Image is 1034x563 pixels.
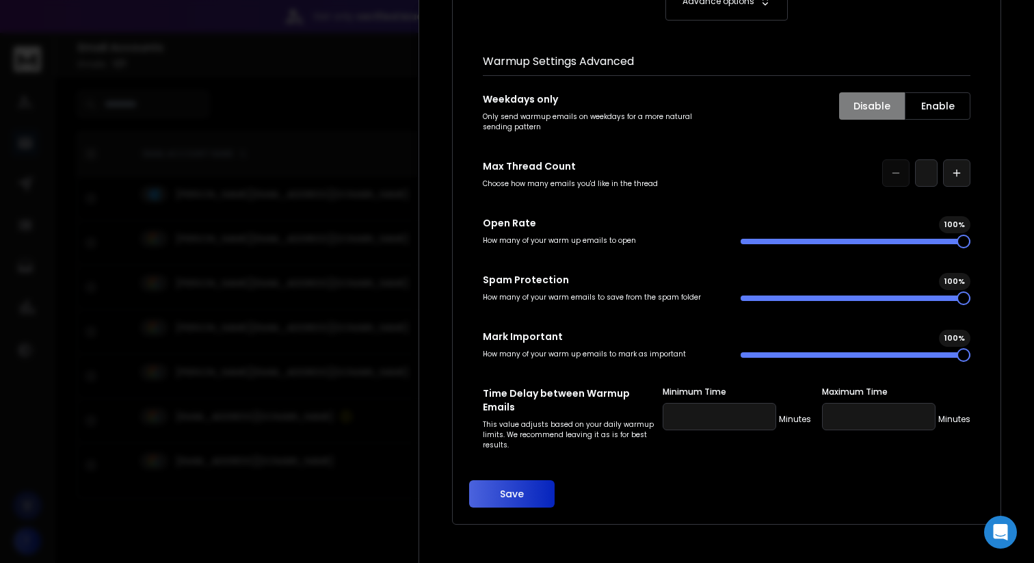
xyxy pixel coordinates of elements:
button: Save [469,480,555,508]
p: Minutes [938,414,970,425]
p: Weekdays only [483,92,713,106]
div: Open Intercom Messenger [984,516,1017,549]
p: This value adjusts based on your daily warmup limits. We recommend leaving it as is for best resu... [483,419,657,450]
div: 100 % [939,330,970,347]
p: How many of your warm up emails to open [483,235,713,246]
p: How many of your warm up emails to mark as important [483,349,713,359]
button: Disable [839,92,905,120]
p: Time Delay between Warmup Emails [483,387,657,414]
p: Choose how many emails you'd like in the thread [483,179,713,189]
p: Only send warmup emails on weekdays for a more natural sending pattern [483,112,713,132]
div: 100 % [939,273,970,290]
p: Max Thread Count [483,159,713,173]
label: Maximum Time [822,387,970,397]
div: 100 % [939,216,970,233]
p: Minutes [779,414,811,425]
p: Open Rate [483,216,713,230]
h1: Warmup Settings Advanced [483,53,970,70]
p: Spam Protection [483,273,713,287]
p: Mark Important [483,330,713,343]
button: Enable [905,92,970,120]
p: How many of your warm emails to save from the spam folder [483,292,713,302]
label: Minimum Time [663,387,811,397]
